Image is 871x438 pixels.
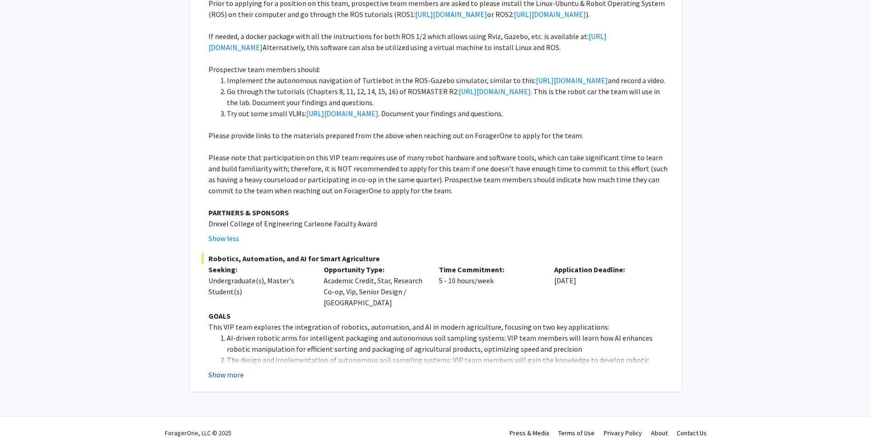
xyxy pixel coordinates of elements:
div: Undergraduate(s), Master's Student(s) [208,275,310,297]
p: Seeking: [208,264,310,275]
div: Academic Credit, Star, Research Co-op, Vip, Senior Design / [GEOGRAPHIC_DATA] [317,264,432,308]
p: Application Deadline: [554,264,656,275]
a: Terms of Use [558,429,595,437]
a: Privacy Policy [604,429,642,437]
li: The design and implementation of autonomous soil sampling systems: VIP team members will gain the... [227,354,670,376]
p: Opportunity Type: [324,264,425,275]
p: Please note that participation on this VIP team requires use of many robot hardware and software ... [208,152,670,196]
iframe: Chat [7,397,39,431]
a: [URL][DOMAIN_NAME] [536,76,608,85]
li: Try out some small VLMs: . Document your findings and questions. [227,108,670,119]
p: If needed, a docker package with all the instructions for both ROS 1/2 which allows using Rviz, G... [208,31,670,53]
p: Drexel College of Engineering Carleone Faculty Award [208,218,670,229]
strong: PARTNERS & SPONSORS [208,208,289,217]
p: Please provide links to the materials prepared from the above when reaching out on ForagerOne to ... [208,130,670,141]
button: Show less [208,233,239,244]
div: 5 - 10 hours/week [432,264,547,308]
button: Show more [208,369,244,380]
a: [URL][DOMAIN_NAME] [208,32,607,52]
p: This VIP team explores the integration of robotics, automation, and AI in modern agriculture, foc... [208,321,670,332]
span: Robotics, Automation, and AI for Smart Agriculture [202,253,670,264]
a: About [651,429,668,437]
a: [URL][DOMAIN_NAME] [459,87,531,96]
p: Prospective team members should: [208,64,670,75]
strong: GOALS [208,311,230,320]
a: Press & Media [510,429,549,437]
a: [URL][DOMAIN_NAME] [415,10,487,19]
li: Implement the autonomous navigation of Turtlebot in the ROS-Gazebo simulator, similar to this: an... [227,75,670,86]
li: AI-driven robotic arms for intelligent packaging and autonomous soil sampling systems: VIP team m... [227,332,670,354]
a: [URL][DOMAIN_NAME] [514,10,586,19]
a: Contact Us [677,429,707,437]
a: [URL][DOMAIN_NAME] [306,109,378,118]
div: [DATE] [547,264,663,308]
p: Time Commitment: [439,264,540,275]
li: Go through the tutorials (Chapters 8, 11, 12, 14, 15, 16) of ROSMASTER R2: . This is the robot ca... [227,86,670,108]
